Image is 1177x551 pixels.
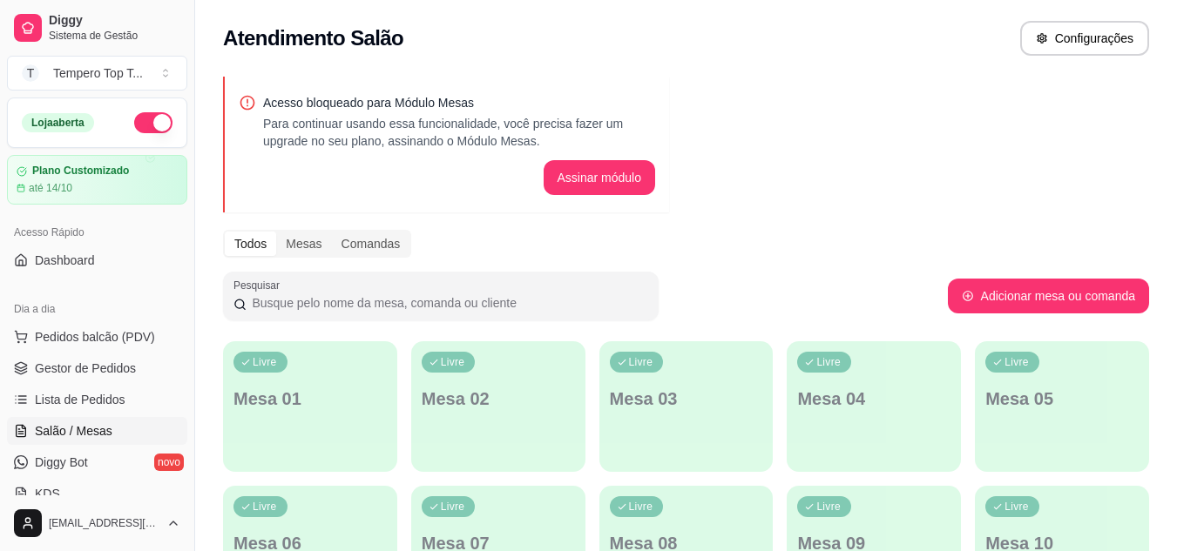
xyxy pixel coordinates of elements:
button: LivreMesa 02 [411,341,585,472]
label: Pesquisar [233,278,286,292]
button: LivreMesa 01 [223,341,397,472]
p: Livre [253,500,277,514]
span: Diggy Bot [35,454,88,471]
p: Livre [441,500,465,514]
p: Mesa 04 [797,386,950,411]
span: Lista de Pedidos [35,391,125,408]
p: Mesa 01 [233,386,387,411]
div: Comandas [332,232,410,256]
span: [EMAIL_ADDRESS][DOMAIN_NAME] [49,516,159,530]
div: Dia a dia [7,295,187,323]
button: Select a team [7,56,187,91]
div: Loja aberta [22,113,94,132]
p: Livre [629,355,653,369]
a: KDS [7,480,187,507]
a: Gestor de Pedidos [7,354,187,382]
p: Livre [1005,500,1029,514]
input: Pesquisar [247,294,648,312]
a: Plano Customizadoaté 14/10 [7,155,187,205]
button: [EMAIL_ADDRESS][DOMAIN_NAME] [7,502,187,544]
div: Mesas [276,232,331,256]
div: Todos [225,232,276,256]
p: Acesso bloqueado para Módulo Mesas [263,94,655,111]
button: Adicionar mesa ou comanda [948,279,1149,313]
p: Livre [1005,355,1029,369]
button: Configurações [1020,21,1149,56]
span: T [22,64,39,82]
p: Livre [816,355,841,369]
span: Dashboard [35,252,95,269]
span: Gestor de Pedidos [35,359,136,377]
p: Livre [816,500,841,514]
span: Diggy [49,13,180,29]
p: Livre [441,355,465,369]
span: Sistema de Gestão [49,29,180,43]
p: Livre [629,500,653,514]
p: Mesa 05 [985,386,1139,411]
p: Livre [253,355,277,369]
p: Para continuar usando essa funcionalidade, você precisa fazer um upgrade no seu plano, assinando ... [263,115,655,150]
span: Salão / Mesas [35,422,112,440]
button: Alterar Status [134,112,172,133]
article: até 14/10 [29,181,72,195]
p: Mesa 02 [422,386,575,411]
button: Pedidos balcão (PDV) [7,323,187,351]
button: LivreMesa 05 [975,341,1149,472]
button: Assinar módulo [544,160,656,195]
h2: Atendimento Salão [223,24,403,52]
article: Plano Customizado [32,165,129,178]
a: Lista de Pedidos [7,386,187,413]
a: DiggySistema de Gestão [7,7,187,49]
span: KDS [35,485,60,502]
div: Acesso Rápido [7,218,187,246]
a: Diggy Botnovo [7,448,187,476]
a: Dashboard [7,246,187,274]
span: Pedidos balcão (PDV) [35,328,155,346]
button: LivreMesa 03 [599,341,774,472]
p: Mesa 03 [610,386,763,411]
a: Salão / Mesas [7,417,187,445]
div: Tempero Top T ... [53,64,143,82]
button: LivreMesa 04 [787,341,961,472]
